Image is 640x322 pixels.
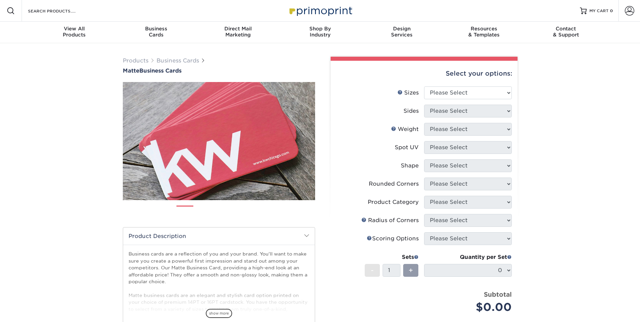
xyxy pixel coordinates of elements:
[206,309,232,318] span: show more
[115,26,197,32] span: Business
[157,57,199,64] a: Business Cards
[391,125,419,133] div: Weight
[369,180,419,188] div: Rounded Corners
[443,22,525,43] a: Resources& Templates
[424,253,512,261] div: Quantity per Set
[443,26,525,32] span: Resources
[279,26,361,38] div: Industry
[429,299,512,315] div: $0.00
[244,203,261,220] img: Business Cards 04
[279,22,361,43] a: Shop ByIndustry
[286,3,354,18] img: Primoprint
[361,22,443,43] a: DesignServices
[336,61,512,86] div: Select your options:
[395,143,419,152] div: Spot UV
[365,253,419,261] div: Sets
[115,26,197,38] div: Cards
[368,198,419,206] div: Product Category
[367,235,419,243] div: Scoring Options
[401,162,419,170] div: Shape
[123,68,315,74] a: MatteBusiness Cards
[123,57,148,64] a: Products
[27,7,93,15] input: SEARCH PRODUCTS.....
[33,26,115,38] div: Products
[525,26,607,32] span: Contact
[176,203,193,220] img: Business Cards 01
[361,26,443,38] div: Services
[222,203,239,220] img: Business Cards 03
[484,291,512,298] strong: Subtotal
[33,22,115,43] a: View AllProducts
[123,45,315,237] img: Matte 01
[123,227,315,245] h2: Product Description
[404,107,419,115] div: Sides
[115,22,197,43] a: BusinessCards
[589,8,609,14] span: MY CART
[197,26,279,32] span: Direct Mail
[409,265,413,275] span: +
[371,265,374,275] span: -
[197,22,279,43] a: Direct MailMarketing
[361,216,419,224] div: Radius of Corners
[361,26,443,32] span: Design
[199,203,216,220] img: Business Cards 02
[123,68,315,74] h1: Business Cards
[397,89,419,97] div: Sizes
[33,26,115,32] span: View All
[123,68,139,74] span: Matte
[197,26,279,38] div: Marketing
[443,26,525,38] div: & Templates
[525,26,607,38] div: & Support
[279,26,361,32] span: Shop By
[610,8,613,13] span: 0
[525,22,607,43] a: Contact& Support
